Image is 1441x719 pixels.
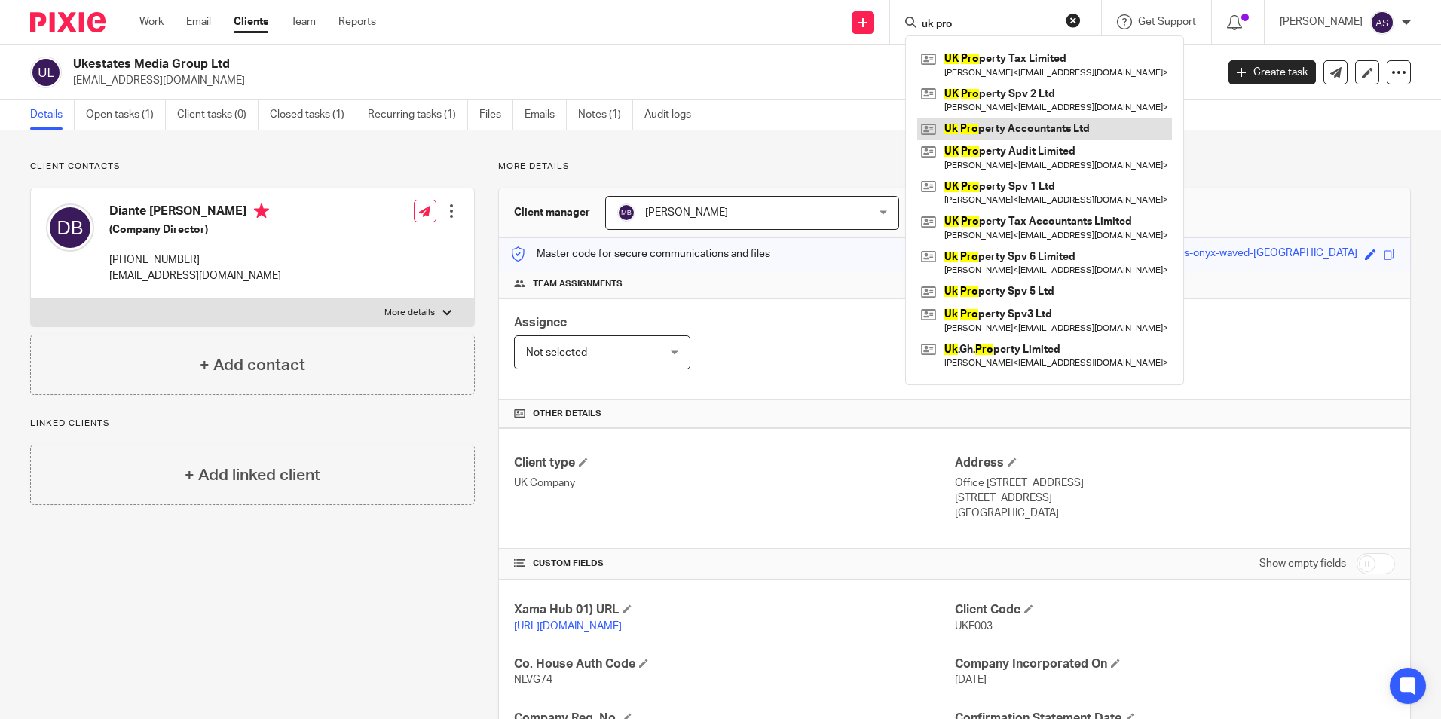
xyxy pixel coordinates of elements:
[514,455,954,471] h4: Client type
[270,100,356,130] a: Closed tasks (1)
[109,252,281,268] p: [PHONE_NUMBER]
[46,203,94,252] img: svg%3E
[514,476,954,491] p: UK Company
[514,602,954,618] h4: Xama Hub 01) URL
[234,14,268,29] a: Clients
[955,621,993,632] span: UKE003
[479,100,513,130] a: Files
[1133,246,1357,263] div: stupendous-onyx-waved-[GEOGRAPHIC_DATA]
[368,100,468,130] a: Recurring tasks (1)
[955,602,1395,618] h4: Client Code
[514,317,567,329] span: Assignee
[645,207,728,218] span: [PERSON_NAME]
[955,506,1395,521] p: [GEOGRAPHIC_DATA]
[617,203,635,222] img: svg%3E
[109,268,281,283] p: [EMAIL_ADDRESS][DOMAIN_NAME]
[514,621,622,632] a: [URL][DOMAIN_NAME]
[644,100,702,130] a: Audit logs
[30,100,75,130] a: Details
[514,656,954,672] h4: Co. House Auth Code
[30,161,475,173] p: Client contacts
[1066,13,1081,28] button: Clear
[30,57,62,88] img: svg%3E
[73,73,1206,88] p: [EMAIL_ADDRESS][DOMAIN_NAME]
[514,205,590,220] h3: Client manager
[384,307,435,319] p: More details
[533,278,623,290] span: Team assignments
[498,161,1411,173] p: More details
[177,100,259,130] a: Client tasks (0)
[30,12,106,32] img: Pixie
[200,353,305,377] h4: + Add contact
[514,675,552,685] span: NLVG74
[139,14,164,29] a: Work
[955,675,987,685] span: [DATE]
[955,491,1395,506] p: [STREET_ADDRESS]
[1228,60,1316,84] a: Create task
[514,558,954,570] h4: CUSTOM FIELDS
[578,100,633,130] a: Notes (1)
[955,656,1395,672] h4: Company Incorporated On
[1259,556,1346,571] label: Show empty fields
[955,455,1395,471] h4: Address
[186,14,211,29] a: Email
[291,14,316,29] a: Team
[525,100,567,130] a: Emails
[109,203,281,222] h4: Diante [PERSON_NAME]
[533,408,601,420] span: Other details
[254,203,269,219] i: Primary
[920,18,1056,32] input: Search
[185,464,320,487] h4: + Add linked client
[73,57,979,72] h2: Ukestates Media Group Ltd
[338,14,376,29] a: Reports
[109,222,281,237] h5: (Company Director)
[1370,11,1394,35] img: svg%3E
[955,476,1395,491] p: Office [STREET_ADDRESS]
[1138,17,1196,27] span: Get Support
[86,100,166,130] a: Open tasks (1)
[510,246,770,262] p: Master code for secure communications and files
[1280,14,1363,29] p: [PERSON_NAME]
[526,347,587,358] span: Not selected
[30,418,475,430] p: Linked clients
